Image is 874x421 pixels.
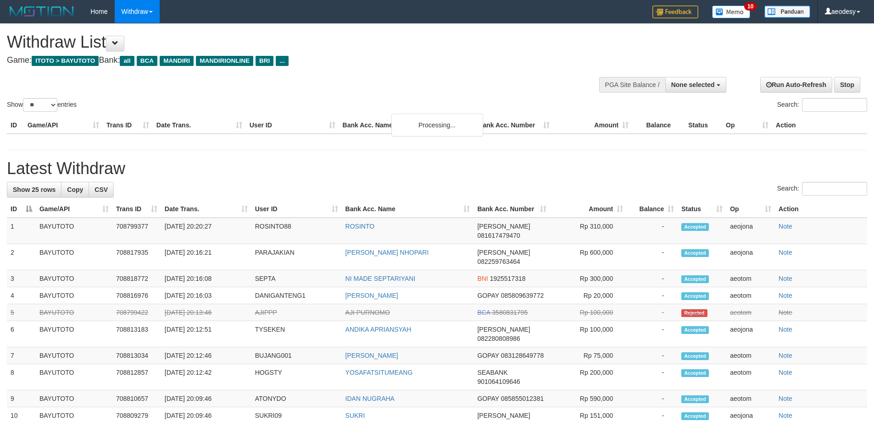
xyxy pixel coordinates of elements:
[665,77,726,93] button: None selected
[112,347,161,364] td: 708813034
[671,81,715,88] span: None selected
[251,321,342,347] td: TYSEKEN
[652,5,698,18] img: Feedback.jpg
[161,287,251,304] td: [DATE] 20:16:03
[777,98,867,112] label: Search:
[36,201,112,218] th: Game/API: activate to sort column ascending
[61,182,89,197] a: Copy
[501,395,544,402] span: Copy 085855012381 to clipboard
[7,390,36,407] td: 9
[477,249,530,256] span: [PERSON_NAME]
[681,326,709,334] span: Accepted
[36,287,112,304] td: BAYUTOTO
[251,304,342,321] td: AJIPPP
[477,232,520,239] span: Copy 081617479470 to clipboard
[550,244,627,270] td: Rp 600,000
[779,395,792,402] a: Note
[501,292,544,299] span: Copy 085809639772 to clipboard
[7,5,77,18] img: MOTION_logo.png
[161,347,251,364] td: [DATE] 20:12:46
[726,364,775,390] td: aeotom
[550,201,627,218] th: Amount: activate to sort column ascending
[7,321,36,347] td: 6
[681,249,709,257] span: Accepted
[550,347,627,364] td: Rp 75,000
[627,304,678,321] td: -
[627,218,678,244] td: -
[7,159,867,178] h1: Latest Withdraw
[779,412,792,419] a: Note
[550,304,627,321] td: Rp 100,000
[764,5,810,18] img: panduan.png
[345,309,390,316] a: AJI PURNOMO
[345,352,398,359] a: [PERSON_NAME]
[550,390,627,407] td: Rp 590,000
[775,201,867,218] th: Action
[726,244,775,270] td: aeojona
[67,186,83,193] span: Copy
[685,117,722,134] th: Status
[779,326,792,333] a: Note
[161,304,251,321] td: [DATE] 20:13:46
[251,390,342,407] td: ATONYDO
[726,270,775,287] td: aeotom
[779,309,792,316] a: Note
[36,218,112,244] td: BAYUTOTO
[112,287,161,304] td: 708816976
[550,270,627,287] td: Rp 300,000
[760,77,832,93] a: Run Auto-Refresh
[7,98,77,112] label: Show entries
[477,378,520,385] span: Copy 901064109646 to clipboard
[7,182,61,197] a: Show 25 rows
[779,275,792,282] a: Note
[477,223,530,230] span: [PERSON_NAME]
[553,117,632,134] th: Amount
[7,364,36,390] td: 8
[681,412,709,420] span: Accepted
[599,77,665,93] div: PGA Site Balance /
[681,223,709,231] span: Accepted
[23,98,57,112] select: Showentries
[391,114,483,137] div: Processing...
[345,369,413,376] a: YOSAFATSITUMEANG
[477,335,520,342] span: Copy 082280808986 to clipboard
[550,287,627,304] td: Rp 20,000
[627,347,678,364] td: -
[627,364,678,390] td: -
[256,56,273,66] span: BRI
[477,395,499,402] span: GOPAY
[7,56,573,65] h4: Game: Bank:
[7,201,36,218] th: ID: activate to sort column descending
[772,117,867,134] th: Action
[681,292,709,300] span: Accepted
[779,223,792,230] a: Note
[89,182,114,197] a: CSV
[112,201,161,218] th: Trans ID: activate to sort column ascending
[36,270,112,287] td: BAYUTOTO
[36,364,112,390] td: BAYUTOTO
[251,287,342,304] td: DANIGANTENG1
[276,56,288,66] span: ...
[137,56,157,66] span: BCA
[726,287,775,304] td: aeotom
[779,352,792,359] a: Note
[36,244,112,270] td: BAYUTOTO
[681,309,707,317] span: Rejected
[681,352,709,360] span: Accepted
[7,117,24,134] th: ID
[112,244,161,270] td: 708817935
[345,249,429,256] a: [PERSON_NAME] NHOPARI
[246,117,339,134] th: User ID
[632,117,685,134] th: Balance
[726,218,775,244] td: aeojona
[477,292,499,299] span: GOPAY
[7,347,36,364] td: 7
[251,270,342,287] td: SEPTA
[345,292,398,299] a: [PERSON_NAME]
[112,304,161,321] td: 708799422
[779,292,792,299] a: Note
[627,244,678,270] td: -
[678,201,726,218] th: Status: activate to sort column ascending
[477,275,488,282] span: BNI
[345,395,395,402] a: IDAN NUGRAHA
